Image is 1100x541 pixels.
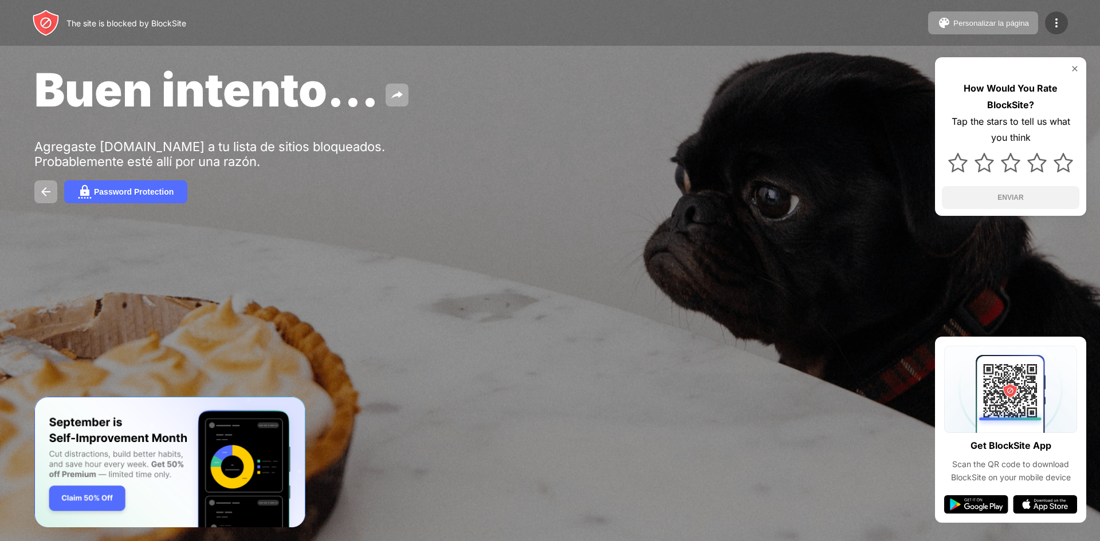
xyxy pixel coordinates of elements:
img: google-play.svg [944,495,1008,514]
img: app-store.svg [1013,495,1077,514]
img: pallet.svg [937,16,951,30]
img: star.svg [975,153,994,172]
button: Personalizar la página [928,11,1038,34]
img: star.svg [1001,153,1020,172]
button: ENVIAR [942,186,1079,209]
img: star.svg [1054,153,1073,172]
img: header-logo.svg [32,9,60,37]
div: The site is blocked by BlockSite [66,18,186,28]
img: qrcode.svg [944,346,1077,433]
button: Password Protection [64,180,187,203]
div: Get BlockSite App [971,437,1051,454]
div: Personalizar la página [953,19,1029,27]
img: menu-icon.svg [1050,16,1063,30]
img: share.svg [390,88,404,102]
img: rate-us-close.svg [1070,64,1079,73]
div: Password Protection [94,187,174,196]
div: Scan the QR code to download BlockSite on your mobile device [944,458,1077,484]
img: back.svg [39,185,53,199]
div: How Would You Rate BlockSite? [942,80,1079,113]
div: Tap the stars to tell us what you think [942,113,1079,147]
img: star.svg [948,153,968,172]
img: password.svg [78,185,92,199]
img: star.svg [1027,153,1047,172]
span: Buen intento... [34,62,379,117]
iframe: Banner [34,397,305,528]
div: Agregaste [DOMAIN_NAME] a tu lista de sitios bloqueados. Probablemente esté allí por una razón. [34,139,388,169]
